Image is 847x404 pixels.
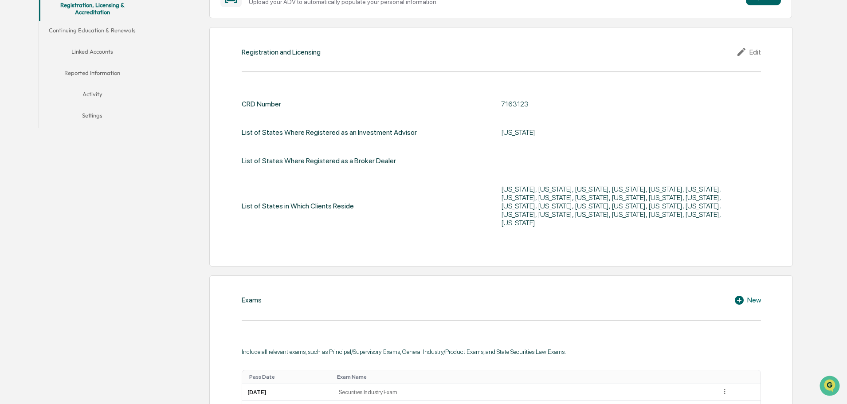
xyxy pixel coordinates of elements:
div: 🔎 [9,129,16,137]
span: Data Lookup [18,129,56,137]
div: 7163123 [501,100,723,108]
div: [US_STATE], [US_STATE], [US_STATE], [US_STATE], [US_STATE], [US_STATE], [US_STATE], [US_STATE], [... [501,185,723,227]
div: CRD Number [242,100,281,108]
div: [US_STATE] [501,128,723,137]
span: Attestations [73,112,110,121]
div: 🖐️ [9,113,16,120]
span: Preclearance [18,112,57,121]
img: 1746055101610-c473b297-6a78-478c-a979-82029cc54cd1 [9,68,25,84]
div: Toggle SortBy [337,374,712,380]
div: 🗄️ [64,113,71,120]
p: How can we help? [9,19,161,33]
span: Pylon [88,150,107,157]
div: List of States Where Registered as a Broker Dealer [242,157,396,165]
div: New [734,295,761,306]
button: Settings [39,106,145,128]
td: [DATE] [242,384,333,401]
div: Registration and Licensing [242,48,321,56]
a: 🖐️Preclearance [5,108,61,124]
div: We're available if you need us! [30,77,112,84]
button: Activity [39,85,145,106]
div: Start new chat [30,68,145,77]
div: Toggle SortBy [249,374,330,380]
div: Edit [736,47,761,57]
div: List of States Where Registered as an Investment Advisor [242,122,417,142]
a: 🔎Data Lookup [5,125,59,141]
div: Exams [242,296,262,304]
button: Continuing Education & Renewals [39,21,145,43]
div: Toggle SortBy [722,374,757,380]
div: List of States in Which Clients Reside [242,179,354,233]
a: 🗄️Attestations [61,108,114,124]
input: Clear [23,40,146,50]
button: Reported Information [39,64,145,85]
div: Include all relevant exams, such as Principal/Supervisory Exams, General Industry/Product Exams, ... [242,348,761,355]
a: Powered byPylon [63,150,107,157]
button: Linked Accounts [39,43,145,64]
td: Securities Industry Exam [333,384,715,401]
iframe: Open customer support [819,375,843,399]
button: Start new chat [151,71,161,81]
